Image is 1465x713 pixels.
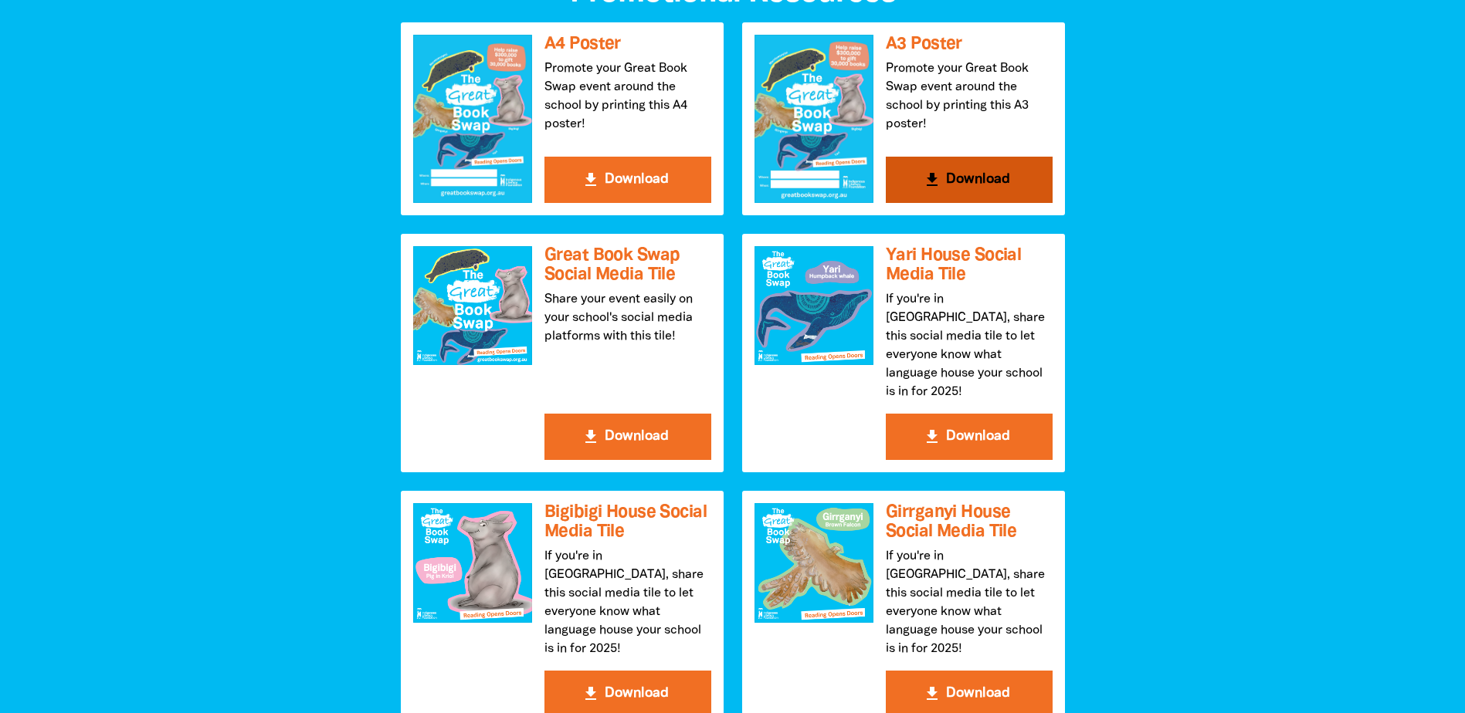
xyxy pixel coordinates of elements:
[413,35,532,203] img: A4 Poster
[755,35,873,203] img: A3 Poster
[544,414,711,460] button: get_app Download
[886,414,1053,460] button: get_app Download
[923,427,941,446] i: get_app
[582,684,600,703] i: get_app
[582,427,600,446] i: get_app
[923,684,941,703] i: get_app
[923,171,941,189] i: get_app
[582,171,600,189] i: get_app
[886,35,1053,54] h3: A3 Poster
[544,246,711,284] h3: Great Book Swap Social Media Tile
[413,503,532,622] img: Bigibigi House Social Media Tile
[755,246,873,365] img: Yari House Social Media Tile
[544,35,711,54] h3: A4 Poster
[544,157,711,203] button: get_app Download
[544,503,711,541] h3: Bigibigi House Social Media Tile
[886,157,1053,203] button: get_app Download
[886,503,1053,541] h3: Girrganyi House Social Media Tile
[755,503,873,622] img: Girrganyi House Social Media Tile
[413,246,532,365] img: Great Book Swap Social Media Tile
[886,246,1053,284] h3: Yari House Social Media Tile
